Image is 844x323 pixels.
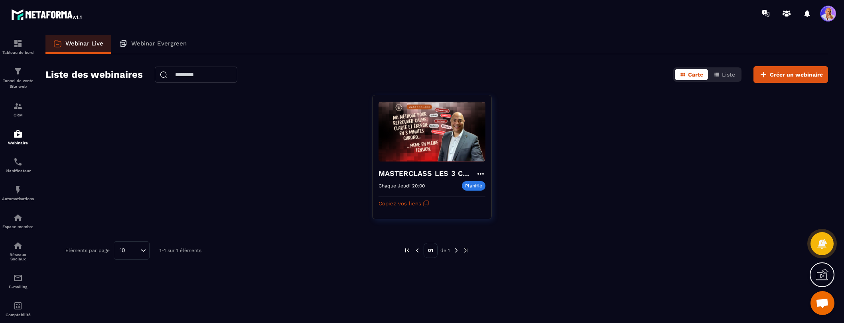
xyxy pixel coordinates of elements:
p: CRM [2,113,34,117]
img: automations [13,213,23,223]
button: Créer un webinaire [753,66,828,83]
p: Chaque Jeudi 20:00 [379,183,425,189]
img: email [13,273,23,283]
img: webinar-background [379,101,485,162]
a: formationformationTunnel de vente Site web [2,61,34,95]
img: automations [13,129,23,139]
img: social-network [13,241,23,250]
a: automationsautomationsWebinaire [2,123,34,151]
span: Liste [722,71,735,78]
img: formation [13,67,23,76]
p: 01 [424,243,438,258]
img: formation [13,101,23,111]
button: Copiez vos liens [379,197,429,210]
a: automationsautomationsEspace membre [2,207,34,235]
p: Éléments par page [65,248,110,253]
p: Planificateur [2,169,34,173]
a: schedulerschedulerPlanificateur [2,151,34,179]
span: 10 [117,246,128,255]
p: Tableau de bord [2,50,34,55]
p: Comptabilité [2,313,34,317]
a: Webinar Live [45,35,111,54]
span: Créer un webinaire [770,71,823,79]
p: Réseaux Sociaux [2,252,34,261]
img: logo [11,7,83,22]
input: Search for option [128,246,138,255]
a: automationsautomationsAutomatisations [2,179,34,207]
div: Search for option [114,241,150,260]
p: de 1 [440,247,450,254]
p: Automatisations [2,197,34,201]
a: formationformationTableau de bord [2,33,34,61]
img: next [463,247,470,254]
p: 1-1 sur 1 éléments [160,248,201,253]
p: Webinaire [2,141,34,145]
img: prev [404,247,411,254]
img: scheduler [13,157,23,167]
a: emailemailE-mailing [2,267,34,295]
p: E-mailing [2,285,34,289]
div: Ouvrir le chat [810,291,834,315]
img: formation [13,39,23,48]
p: Espace membre [2,225,34,229]
p: Tunnel de vente Site web [2,78,34,89]
button: Carte [675,69,708,80]
h2: Liste des webinaires [45,67,143,83]
p: Webinar Live [65,40,103,47]
p: Webinar Evergreen [131,40,187,47]
a: social-networksocial-networkRéseaux Sociaux [2,235,34,267]
h4: MASTERCLASS LES 3 CLES CONCRÊTES POUR SURVIVRE MENTALEMENT [379,168,476,179]
img: next [453,247,460,254]
a: formationformationCRM [2,95,34,123]
span: Carte [688,71,703,78]
img: accountant [13,301,23,311]
a: accountantaccountantComptabilité [2,295,34,323]
p: Planifié [462,181,485,191]
button: Liste [709,69,740,80]
img: automations [13,185,23,195]
img: prev [414,247,421,254]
